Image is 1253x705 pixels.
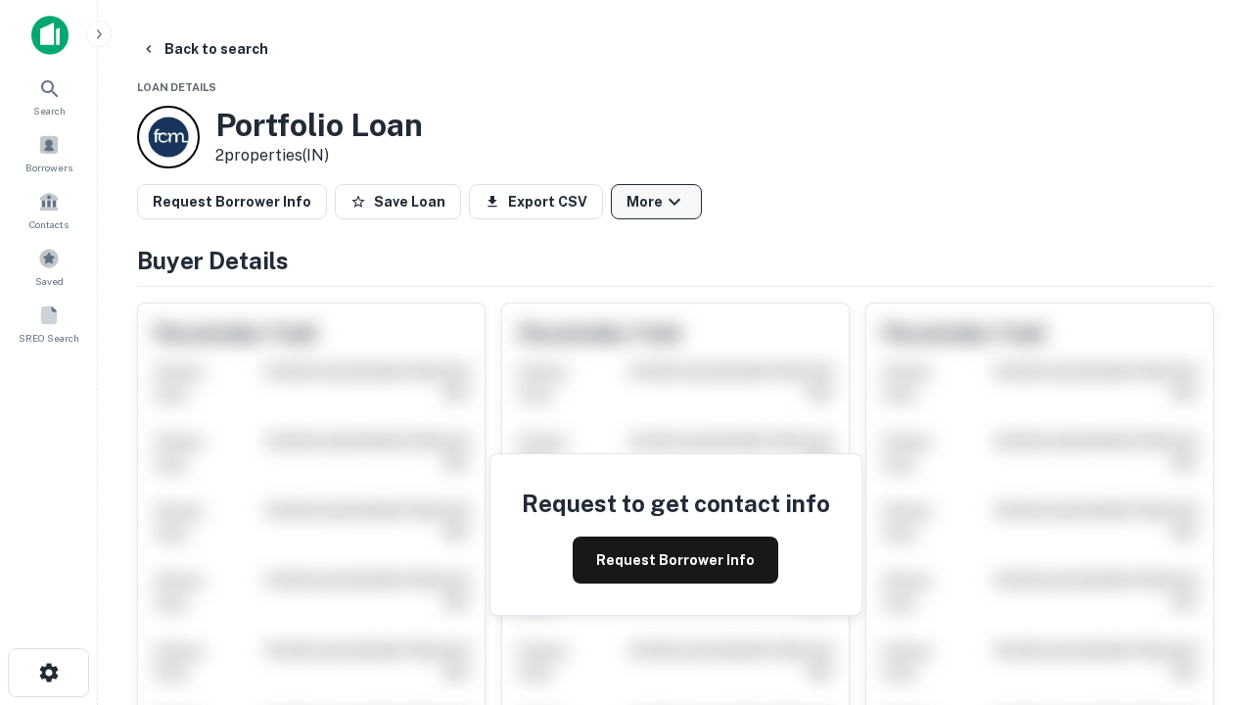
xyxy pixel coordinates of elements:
[137,243,1214,278] h4: Buyer Details
[1155,486,1253,580] iframe: Chat Widget
[611,184,702,219] button: More
[215,107,423,144] h3: Portfolio Loan
[6,183,92,236] a: Contacts
[137,81,216,93] span: Loan Details
[33,103,66,118] span: Search
[469,184,603,219] button: Export CSV
[31,16,69,55] img: capitalize-icon.png
[19,330,79,346] span: SREO Search
[133,31,276,67] button: Back to search
[335,184,461,219] button: Save Loan
[137,184,327,219] button: Request Borrower Info
[6,297,92,350] a: SREO Search
[6,126,92,179] a: Borrowers
[215,144,423,167] p: 2 properties (IN)
[25,160,72,175] span: Borrowers
[35,273,64,289] span: Saved
[573,537,778,584] button: Request Borrower Info
[6,240,92,293] a: Saved
[29,216,69,232] span: Contacts
[6,70,92,122] a: Search
[522,486,830,521] h4: Request to get contact info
